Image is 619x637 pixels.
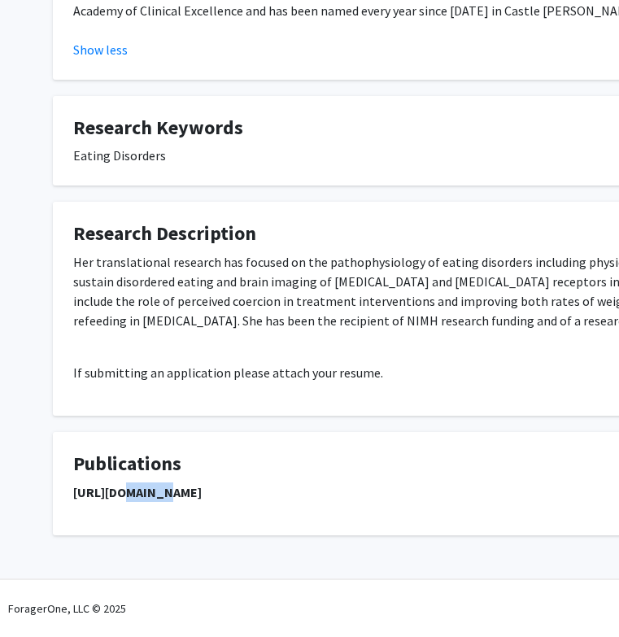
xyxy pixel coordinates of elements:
[8,580,126,637] div: ForagerOne, LLC © 2025
[12,564,69,625] iframe: Chat
[73,40,128,59] button: Show less
[73,484,202,500] strong: [URL][DOMAIN_NAME]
